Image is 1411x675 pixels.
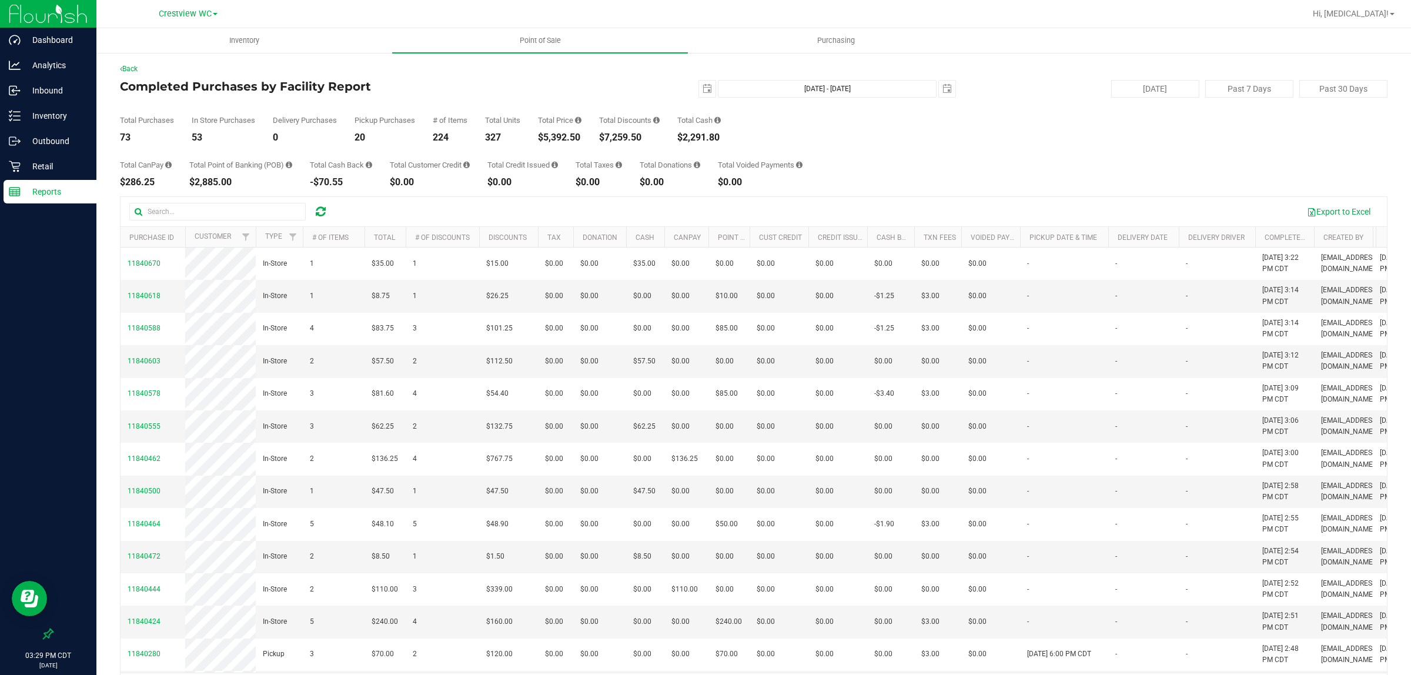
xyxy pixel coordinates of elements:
[1262,285,1307,307] span: [DATE] 3:14 PM CDT
[372,388,394,399] span: $81.60
[413,453,417,465] span: 4
[413,486,417,497] span: 1
[372,356,394,367] span: $57.50
[874,453,892,465] span: $0.00
[310,323,314,334] span: 4
[120,116,174,124] div: Total Purchases
[968,453,987,465] span: $0.00
[653,116,660,124] i: Sum of the discount values applied to the all purchases in the date range.
[9,85,21,96] inline-svg: Inbound
[580,356,598,367] span: $0.00
[372,323,394,334] span: $83.75
[1265,233,1315,242] a: Completed At
[616,161,622,169] i: Sum of the total taxes for all purchases in the date range.
[263,486,287,497] span: In-Store
[129,233,174,242] a: Purchase ID
[433,116,467,124] div: # of Items
[715,258,734,269] span: $0.00
[486,258,509,269] span: $15.00
[21,185,91,199] p: Reports
[640,178,700,187] div: $0.00
[310,388,314,399] span: 3
[192,133,255,142] div: 53
[757,486,775,497] span: $0.00
[1321,252,1378,275] span: [EMAIL_ADDRESS][DOMAIN_NAME]
[1115,258,1117,269] span: -
[120,80,543,93] h4: Completed Purchases by Facility Report
[1027,388,1029,399] span: -
[372,519,394,530] span: $48.10
[815,519,834,530] span: $0.00
[818,233,867,242] a: Credit Issued
[372,290,390,302] span: $8.75
[968,486,987,497] span: $0.00
[874,290,894,302] span: -$1.25
[413,388,417,399] span: 4
[1027,486,1029,497] span: -
[968,323,987,334] span: $0.00
[1115,453,1117,465] span: -
[1115,486,1117,497] span: -
[21,83,91,98] p: Inbound
[21,33,91,47] p: Dashboard
[21,109,91,123] p: Inventory
[671,486,690,497] span: $0.00
[273,133,337,142] div: 0
[633,486,656,497] span: $47.50
[128,357,161,365] span: 11840603
[640,161,700,169] div: Total Donations
[1027,258,1029,269] span: -
[633,421,656,432] span: $62.25
[263,323,287,334] span: In-Store
[921,486,939,497] span: $0.00
[815,453,834,465] span: $0.00
[576,178,622,187] div: $0.00
[42,628,54,640] label: Pin the sidebar to full width on large screens
[968,290,987,302] span: $0.00
[968,258,987,269] span: $0.00
[1115,323,1117,334] span: -
[413,258,417,269] span: 1
[757,421,775,432] span: $0.00
[1321,480,1378,503] span: [EMAIL_ADDRESS][DOMAIN_NAME]
[486,356,513,367] span: $112.50
[968,388,987,399] span: $0.00
[715,388,738,399] span: $85.00
[1321,285,1378,307] span: [EMAIL_ADDRESS][DOMAIN_NAME]
[263,258,287,269] span: In-Store
[433,133,467,142] div: 224
[486,388,509,399] span: $54.40
[633,453,651,465] span: $0.00
[583,233,617,242] a: Donation
[1262,383,1307,405] span: [DATE] 3:09 PM CDT
[128,585,161,593] span: 11840444
[636,233,654,242] a: Cash
[545,421,563,432] span: $0.00
[580,388,598,399] span: $0.00
[189,178,292,187] div: $2,885.00
[312,233,349,242] a: # of Items
[129,203,306,220] input: Search...
[1027,290,1029,302] span: -
[815,290,834,302] span: $0.00
[128,455,161,463] span: 11840462
[921,290,939,302] span: $3.00
[263,453,287,465] span: In-Store
[580,519,598,530] span: $0.00
[390,161,470,169] div: Total Customer Credit
[310,356,314,367] span: 2
[486,486,509,497] span: $47.50
[1115,290,1117,302] span: -
[874,421,892,432] span: $0.00
[413,421,417,432] span: 2
[757,323,775,334] span: $0.00
[874,486,892,497] span: $0.00
[1321,415,1378,437] span: [EMAIL_ADDRESS][DOMAIN_NAME]
[633,388,651,399] span: $0.00
[874,519,894,530] span: -$1.90
[921,323,939,334] span: $3.00
[757,258,775,269] span: $0.00
[413,290,417,302] span: 1
[1188,233,1245,242] a: Delivery Driver
[273,116,337,124] div: Delivery Purchases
